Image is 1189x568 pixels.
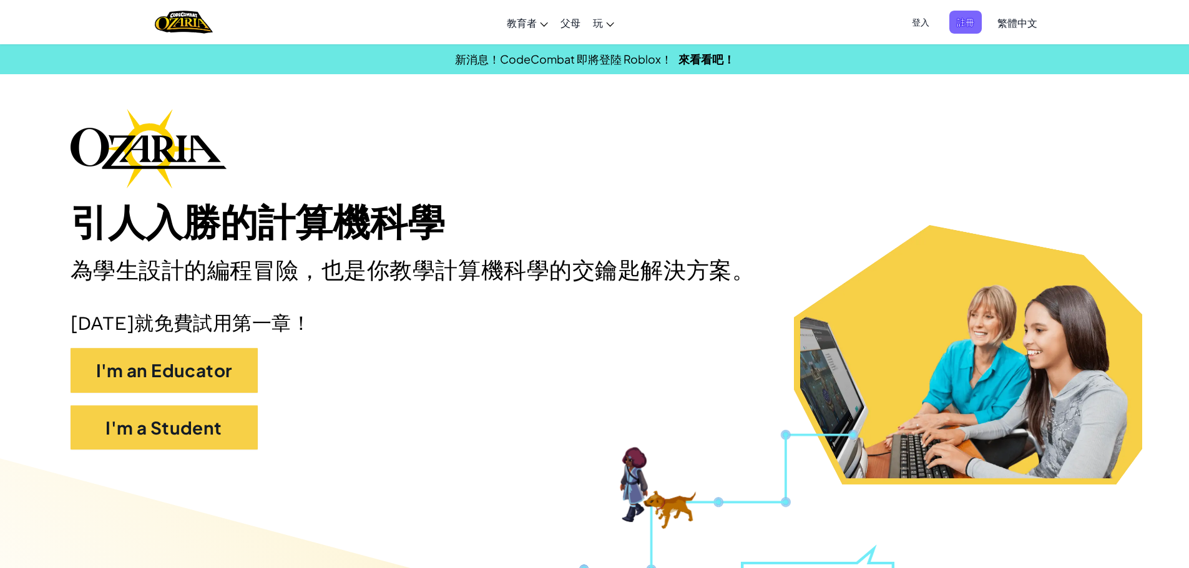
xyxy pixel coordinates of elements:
p: [DATE]就免費試用第一章！ [71,311,1119,335]
h1: 引人入勝的計算機科學 [71,201,1119,246]
span: 繁體中文 [997,16,1037,29]
h2: 為學生設計的編程冒險，也是你教學計算機科學的交鑰匙解決方案。 [71,255,773,286]
button: I'm an Educator [71,348,258,393]
button: 登入 [904,11,937,34]
a: 玩 [587,6,620,39]
img: Ozaria branding logo [71,108,227,188]
img: Home [155,9,213,35]
a: 來看看吧！ [678,52,735,66]
button: I'm a Student [71,405,258,450]
button: 註冊 [949,11,982,34]
span: 玩 [593,16,603,29]
a: Ozaria by CodeCombat logo [155,9,213,35]
a: 繁體中文 [991,6,1044,39]
a: 父母 [554,6,587,39]
span: 新消息！CodeCombat 即將登陸 Roblox！ [455,52,672,66]
span: 教育者 [507,16,537,29]
a: 教育者 [501,6,554,39]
